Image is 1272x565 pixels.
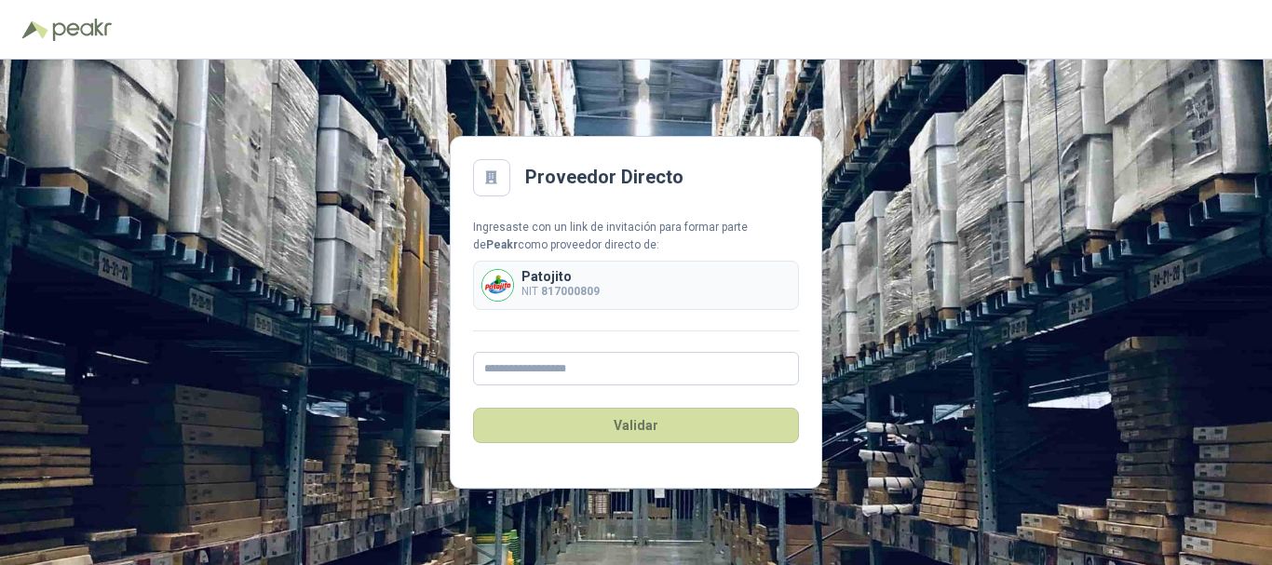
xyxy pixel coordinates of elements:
img: Company Logo [482,270,513,301]
img: Logo [22,20,48,39]
b: 817000809 [541,285,600,298]
p: NIT [521,283,600,301]
p: Patojito [521,270,600,283]
div: Ingresaste con un link de invitación para formar parte de como proveedor directo de: [473,219,799,254]
h2: Proveedor Directo [525,163,683,192]
img: Peakr [52,19,112,41]
b: Peakr [486,238,518,251]
button: Validar [473,408,799,443]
